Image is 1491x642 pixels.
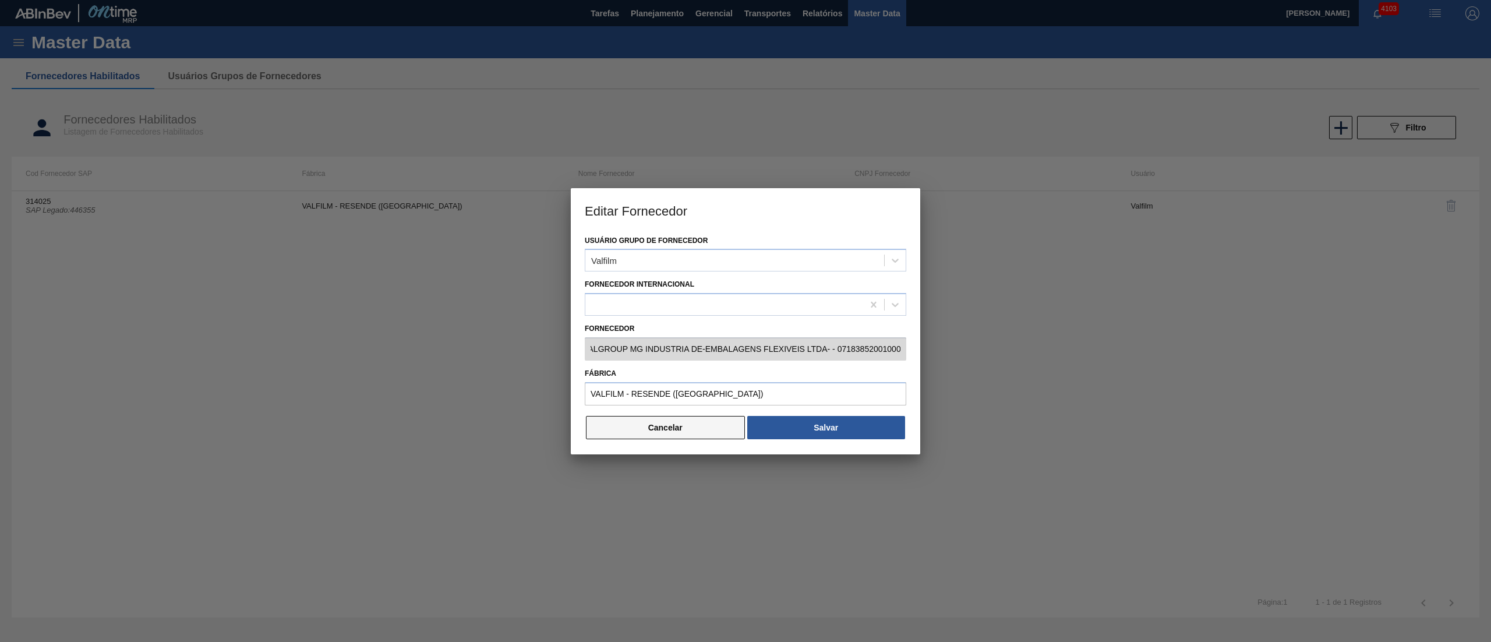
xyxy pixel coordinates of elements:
[585,237,708,245] label: Usuário Grupo de Fornecedor
[571,188,920,232] h3: Editar Fornecedor
[585,320,906,337] label: Fornecedor
[747,416,905,439] button: Salvar
[591,256,617,266] div: Valfilm
[585,365,906,382] label: Fábrica
[585,280,694,288] label: Fornecedor Internacional
[586,416,745,439] button: Cancelar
